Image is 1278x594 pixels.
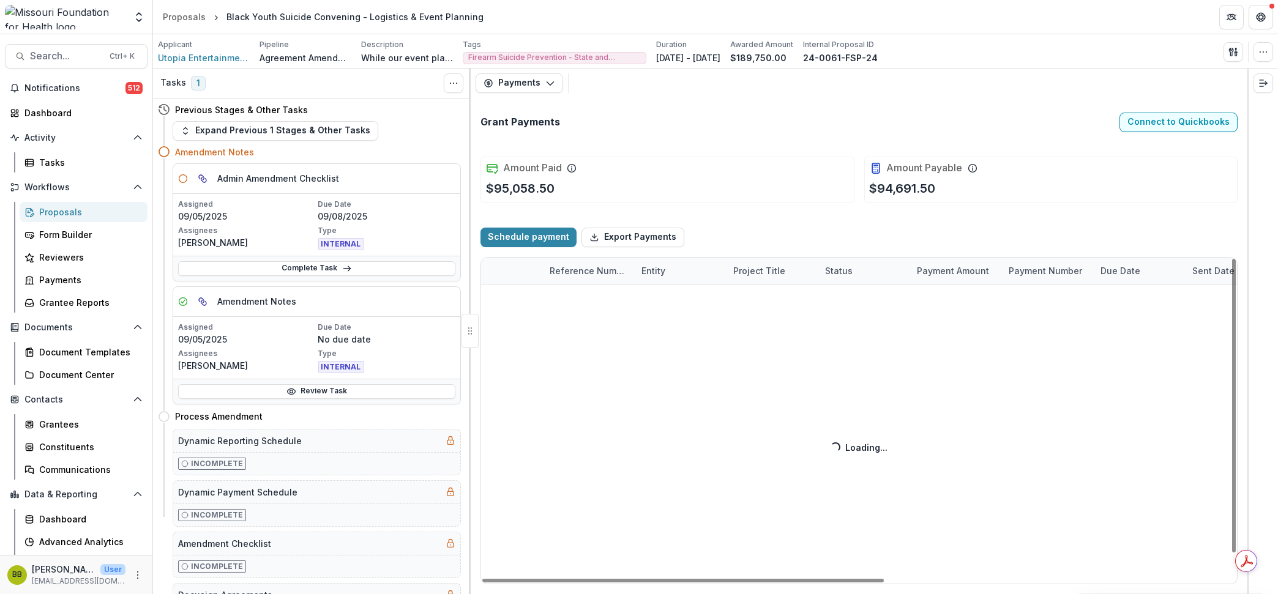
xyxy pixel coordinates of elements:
p: Internal Proposal ID [803,39,874,50]
div: Brandy Boyer [12,571,22,579]
p: Pipeline [260,39,289,50]
a: Form Builder [20,225,148,245]
p: Applicant [158,39,192,50]
h4: Process Amendment [175,410,263,423]
p: [DATE] - [DATE] [656,51,720,64]
button: Toggle View Cancelled Tasks [444,73,463,93]
h4: Previous Stages & Other Tasks [175,103,308,116]
div: Document Center [39,368,138,381]
h2: Grant Payments [480,116,560,128]
div: Advanced Analytics [39,535,138,548]
div: Payments [39,273,138,286]
a: Reviewers [20,247,148,267]
div: Dashboard [24,106,138,119]
span: Search... [30,50,102,62]
button: Open Contacts [5,390,148,409]
a: Grantee Reports [20,292,148,313]
a: Advanced Analytics [20,532,148,552]
h5: Dynamic Payment Schedule [178,486,297,499]
div: Proposals [163,10,206,23]
p: Incomplete [191,510,243,521]
p: [EMAIL_ADDRESS][DOMAIN_NAME] [32,576,125,587]
p: [PERSON_NAME] [32,563,95,576]
span: Data & Reporting [24,489,128,500]
a: Payments [20,270,148,290]
div: Constituents [39,440,138,453]
p: Description [361,39,403,50]
h5: Amendment Checklist [178,537,271,550]
h5: Admin Amendment Checklist [217,172,339,185]
button: Partners [1219,5,1244,29]
nav: breadcrumb [158,8,488,26]
div: Tasks [39,156,138,169]
div: Proposals [39,206,138,218]
button: Expand right [1254,73,1273,93]
span: Contacts [24,395,128,405]
span: Documents [24,322,128,333]
p: Assigned [178,199,316,210]
a: Proposals [20,202,148,222]
h2: Amount Paid [503,162,562,174]
button: Payments [476,73,563,93]
a: Dashboard [20,509,148,529]
span: Activity [24,133,128,143]
a: Complete Task [178,261,455,276]
p: Assigned [178,322,316,333]
p: 09/08/2025 [318,210,456,223]
p: Incomplete [191,458,243,469]
a: Tasks [20,152,148,173]
div: Ctrl + K [107,50,137,63]
h2: Amount Payable [887,162,963,174]
p: [PERSON_NAME] [178,236,316,249]
a: Constituents [20,437,148,457]
div: Dashboard [39,513,138,525]
span: Notifications [24,83,125,94]
p: 09/05/2025 [178,333,316,346]
div: Grantees [39,418,138,431]
p: $189,750.00 [730,51,787,64]
p: Agreement Amendment [260,51,351,64]
p: No due date [318,333,456,346]
div: Document Templates [39,346,138,358]
div: Reviewers [39,251,138,264]
span: Firearm Suicide Prevention - State and Regional Efforts [468,53,641,62]
p: Incomplete [191,561,243,572]
a: Data Report [20,554,148,574]
p: Assignees [178,348,316,359]
div: Communications [39,463,138,476]
a: Proposals [158,8,211,26]
button: Open entity switcher [130,5,148,29]
button: Parent task [193,169,212,188]
div: Form Builder [39,228,138,241]
p: User [100,564,125,575]
button: Open Documents [5,317,148,337]
h5: Amendment Notes [217,295,296,308]
div: Black Youth Suicide Convening - Logistics & Event Planning [226,10,484,23]
a: Communications [20,459,148,480]
p: Tags [463,39,481,50]
p: Due Date [318,199,456,210]
div: Grantee Reports [39,296,138,309]
span: 1 [191,76,206,91]
h4: Amendment Notes [175,146,254,158]
button: Get Help [1249,5,1273,29]
p: Type [318,225,456,236]
p: 24-0061-FSP-24 [803,51,878,64]
p: Assignees [178,225,316,236]
h5: Dynamic Reporting Schedule [178,434,302,447]
p: $94,691.50 [870,179,936,198]
p: Duration [656,39,687,50]
span: Utopia Entertainment, LLC [158,51,250,64]
p: While our event planning fee excludes payments to any subcontractors (including decor, entertaine... [361,51,453,64]
button: Open Data & Reporting [5,484,148,504]
a: Review Task [178,384,455,399]
button: Expand Previous 1 Stages & Other Tasks [173,121,378,141]
p: 09/05/2025 [178,210,316,223]
button: More [130,568,145,582]
span: 512 [125,82,143,94]
a: Document Center [20,365,148,385]
button: Notifications512 [5,78,148,98]
img: Missouri Foundation for Health logo [5,5,125,29]
span: INTERNAL [318,361,364,373]
p: Awarded Amount [730,39,793,50]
